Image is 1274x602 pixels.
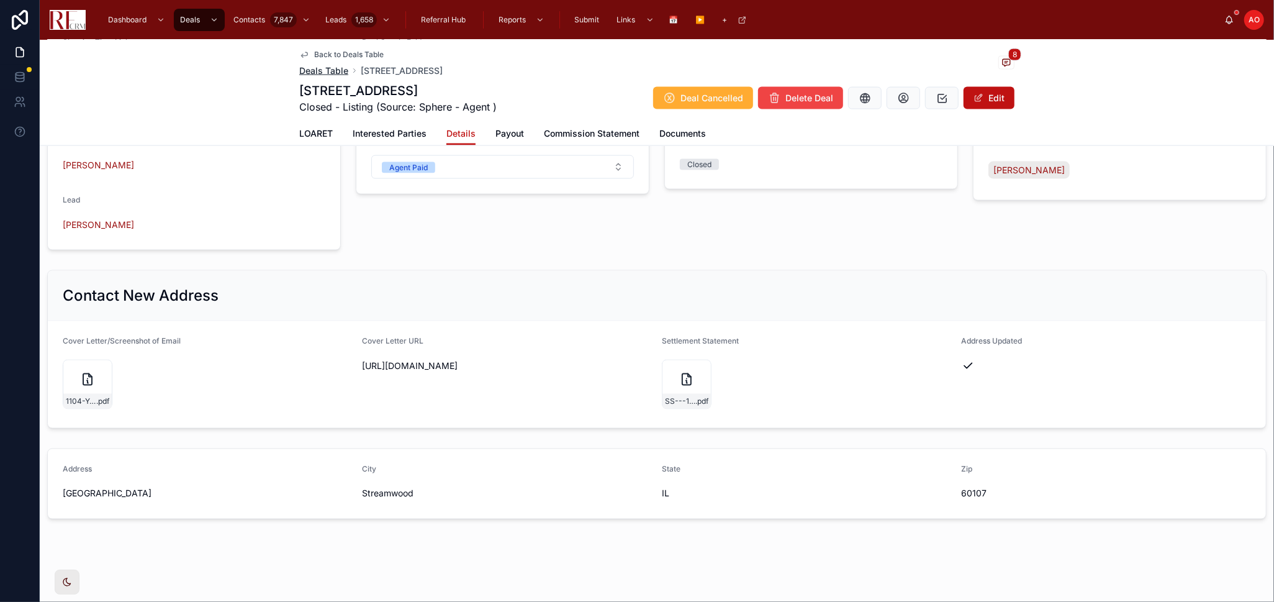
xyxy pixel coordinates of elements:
span: LOARET [299,127,333,140]
span: Address Updated [962,336,1023,345]
span: Deal Cancelled [680,92,743,104]
span: Documents [659,127,706,140]
a: Interested Parties [353,122,427,147]
a: Reports [492,9,551,31]
a: Details [446,122,476,146]
span: Interested Parties [353,127,427,140]
span: Cover Letter/Screenshot of Email [63,336,181,345]
a: Back to Deals Table [299,50,384,60]
span: 60107 [962,488,1252,500]
span: Reports [499,15,526,25]
div: 7,847 [270,12,297,27]
span: Zip [962,464,973,473]
a: [PERSON_NAME] [63,219,134,231]
span: City [363,464,377,473]
span: [URL][DOMAIN_NAME] [363,360,653,372]
a: Documents [659,122,706,147]
span: Streamwood [363,488,653,500]
span: Settlement Statement [662,336,739,345]
span: Contacts [233,15,265,25]
span: Dashboard [108,15,147,25]
a: 📅 [663,9,687,31]
span: Details [446,127,476,140]
span: .pdf [96,396,109,406]
button: Edit [964,87,1014,109]
div: Closed [687,159,712,170]
a: Dashboard [102,9,171,31]
span: Links [617,15,636,25]
a: + [716,9,753,31]
a: LOARET [299,122,333,147]
a: ▶️ [690,9,714,31]
span: IL [662,488,952,500]
span: SS---1104-[GEOGRAPHIC_DATA] [665,396,695,406]
span: ▶️ [696,15,705,25]
span: 1104-Yorkshire-Court,-[GEOGRAPHIC_DATA]---HUD-Cover-Letter [66,396,96,406]
button: Select Button [371,155,634,179]
span: Back to Deals Table [314,50,384,60]
span: AO [1249,15,1260,25]
a: Deals [174,9,225,31]
div: 1,658 [351,12,377,27]
a: Leads1,658 [319,9,397,31]
a: [PERSON_NAME] [988,162,1070,179]
span: .pdf [695,396,708,406]
img: App logo [50,10,86,30]
span: Payout [495,127,524,140]
span: Delete Deal [785,92,833,104]
span: 📅 [669,15,679,25]
a: Payout [495,122,524,147]
span: Address [63,464,92,473]
span: Commission Statement [544,127,639,140]
button: Deal Cancelled [653,87,753,109]
span: Lead [63,195,80,204]
span: Closed - Listing (Source: Sphere - Agent ) [299,99,497,114]
div: scrollable content [96,6,1224,34]
span: Leads [325,15,346,25]
a: [STREET_ADDRESS] [361,65,443,77]
h1: [STREET_ADDRESS] [299,82,497,99]
span: State [662,464,680,473]
span: Submit [575,15,600,25]
a: Referral Hub [415,9,474,31]
h2: Contact New Address [63,286,219,306]
span: + [723,15,728,25]
a: Deals Table [299,65,348,77]
div: Agent Paid [389,162,428,173]
button: 8 [998,56,1014,71]
span: [PERSON_NAME] [993,164,1065,176]
a: Commission Statement [544,122,639,147]
a: Submit [569,9,608,31]
span: Deals [180,15,200,25]
a: Links [611,9,661,31]
span: 8 [1008,48,1021,61]
a: [PERSON_NAME] [63,159,134,171]
button: Delete Deal [758,87,843,109]
span: Cover Letter URL [363,336,424,345]
a: Contacts7,847 [227,9,317,31]
span: Referral Hub [421,15,466,25]
span: [GEOGRAPHIC_DATA] [63,488,353,500]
